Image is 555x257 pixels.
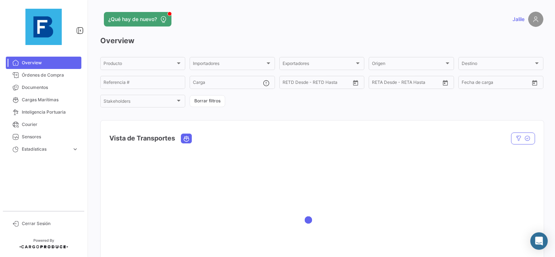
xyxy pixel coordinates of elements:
[193,62,265,67] span: Importadores
[109,133,175,143] h4: Vista de Transportes
[104,100,175,105] span: Stakeholders
[6,118,81,131] a: Courier
[350,77,361,88] button: Open calendar
[108,16,157,23] span: ¿Qué hay de nuevo?
[22,60,78,66] span: Overview
[100,36,543,46] h3: Overview
[528,12,543,27] img: placeholder-user.png
[6,69,81,81] a: Órdenes de Compra
[513,16,524,23] span: Jalile
[22,121,78,128] span: Courier
[440,77,451,88] button: Open calendar
[6,57,81,69] a: Overview
[480,81,512,86] input: Hasta
[25,9,62,45] img: 12429640-9da8-4fa2-92c4-ea5716e443d2.jpg
[22,84,78,91] span: Documentos
[462,81,475,86] input: Desde
[6,81,81,94] a: Documentos
[462,62,534,67] span: Destino
[104,12,171,26] button: ¿Qué hay de nuevo?
[22,72,78,78] span: Órdenes de Compra
[283,81,296,86] input: Desde
[6,94,81,106] a: Cargas Marítimas
[104,62,175,67] span: Producto
[390,81,422,86] input: Hasta
[190,95,225,107] button: Borrar filtros
[283,62,355,67] span: Exportadores
[22,134,78,140] span: Sensores
[22,220,78,227] span: Cerrar Sesión
[6,106,81,118] a: Inteligencia Portuaria
[529,77,540,88] button: Open calendar
[301,81,333,86] input: Hasta
[22,109,78,115] span: Inteligencia Portuaria
[372,62,444,67] span: Origen
[530,232,548,250] div: Abrir Intercom Messenger
[22,146,69,152] span: Estadísticas
[6,131,81,143] a: Sensores
[372,81,385,86] input: Desde
[22,97,78,103] span: Cargas Marítimas
[72,146,78,152] span: expand_more
[181,134,191,143] button: Ocean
